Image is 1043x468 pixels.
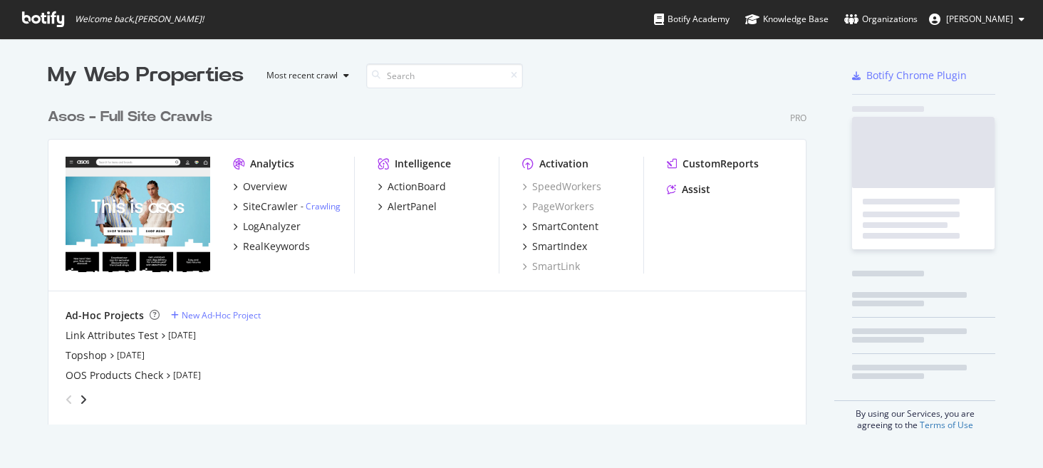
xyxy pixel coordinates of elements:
[48,61,244,90] div: My Web Properties
[683,157,759,171] div: CustomReports
[539,157,588,171] div: Activation
[522,219,598,234] a: SmartContent
[168,329,196,341] a: [DATE]
[233,219,301,234] a: LogAnalyzer
[866,68,967,83] div: Botify Chrome Plugin
[66,328,158,343] a: Link Attributes Test
[844,12,918,26] div: Organizations
[66,157,210,272] img: www.asos.com
[233,239,310,254] a: RealKeywords
[378,180,446,194] a: ActionBoard
[388,180,446,194] div: ActionBoard
[388,199,437,214] div: AlertPanel
[266,71,338,80] div: Most recent crawl
[532,219,598,234] div: SmartContent
[117,349,145,361] a: [DATE]
[306,200,341,212] a: Crawling
[173,369,201,381] a: [DATE]
[522,259,580,274] a: SmartLink
[946,13,1013,25] span: Richard Lawther
[48,107,212,128] div: Asos - Full Site Crawls
[522,239,587,254] a: SmartIndex
[667,157,759,171] a: CustomReports
[378,199,437,214] a: AlertPanel
[654,12,730,26] div: Botify Academy
[243,239,310,254] div: RealKeywords
[75,14,204,25] span: Welcome back, [PERSON_NAME] !
[48,90,818,425] div: grid
[243,199,298,214] div: SiteCrawler
[250,157,294,171] div: Analytics
[920,419,973,431] a: Terms of Use
[60,388,78,411] div: angle-left
[667,182,710,197] a: Assist
[366,63,523,88] input: Search
[790,112,806,124] div: Pro
[682,182,710,197] div: Assist
[66,348,107,363] a: Topshop
[522,180,601,194] a: SpeedWorkers
[852,68,967,83] a: Botify Chrome Plugin
[301,200,341,212] div: -
[745,12,829,26] div: Knowledge Base
[918,8,1036,31] button: [PERSON_NAME]
[834,400,995,431] div: By using our Services, you are agreeing to the
[48,107,218,128] a: Asos - Full Site Crawls
[78,392,88,407] div: angle-right
[66,368,163,383] a: OOS Products Check
[233,199,341,214] a: SiteCrawler- Crawling
[243,219,301,234] div: LogAnalyzer
[66,308,144,323] div: Ad-Hoc Projects
[532,239,587,254] div: SmartIndex
[243,180,287,194] div: Overview
[522,199,594,214] a: PageWorkers
[182,309,261,321] div: New Ad-Hoc Project
[171,309,261,321] a: New Ad-Hoc Project
[395,157,451,171] div: Intelligence
[255,64,355,87] button: Most recent crawl
[233,180,287,194] a: Overview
